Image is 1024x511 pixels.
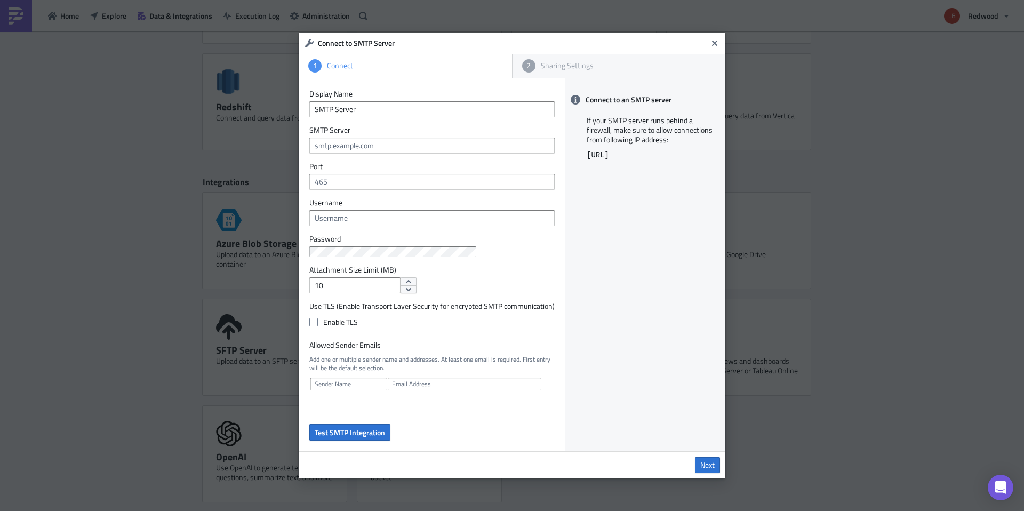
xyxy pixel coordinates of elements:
[309,355,555,372] span: Add one or multiple sender name and addresses. At least one email is required. First entry will b...
[309,277,401,293] input: Enter a number...
[309,101,555,117] input: Give it a name
[988,475,1013,500] div: Open Intercom Messenger
[309,125,555,135] label: SMTP Server
[309,340,555,350] label: Allowed Sender Emails
[535,61,716,70] div: Sharing Settings
[587,151,609,159] code: [URL]
[318,38,707,48] h6: Connect to SMTP Server
[309,424,390,441] button: Test SMTP Integration
[401,285,417,294] button: decrement
[309,265,555,275] label: Attachment Size Limit (MB)
[587,116,715,145] p: If your SMTP server runs behind a firewall, make sure to allow connections from following IP addr...
[401,277,417,286] button: increment
[695,457,720,473] a: Next
[522,59,535,73] div: 2
[310,378,387,390] input: Sender Name
[309,198,555,207] label: Username
[322,61,502,70] div: Connect
[308,59,322,73] div: 1
[309,317,555,327] label: Enable TLS
[565,89,725,110] div: Connect to an SMTP server
[309,174,555,190] input: 465
[700,460,715,470] span: Next
[309,234,555,244] label: Password
[309,162,555,171] label: Port
[309,89,555,99] label: Display Name
[309,210,555,226] input: Username
[309,138,555,154] input: smtp.example.com
[388,378,541,390] input: Email Address
[707,35,723,51] button: Close
[315,427,385,438] span: Test SMTP Integration
[309,301,555,311] label: Use TLS (Enable Transport Layer Security for encrypted SMTP communication)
